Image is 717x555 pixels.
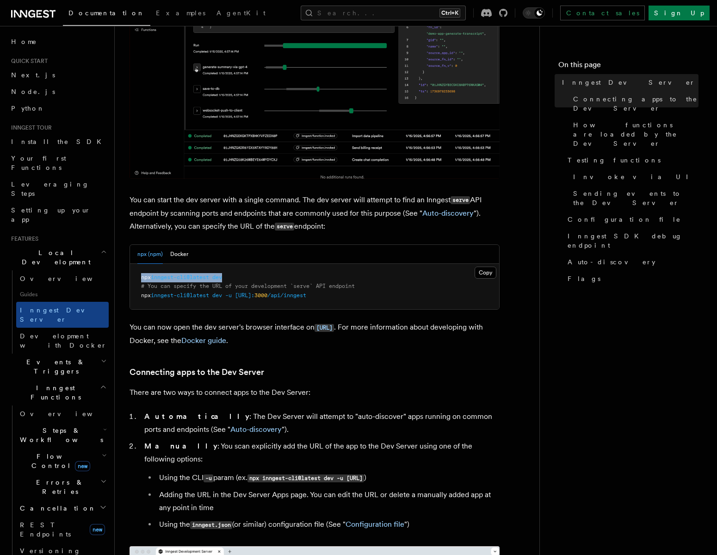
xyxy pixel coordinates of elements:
a: REST Endpointsnew [16,517,109,543]
span: Flags [568,274,600,283]
a: Connecting apps to the Dev Server [130,366,264,379]
strong: Manually [144,442,217,450]
p: There are two ways to connect apps to the Dev Server: [130,386,500,399]
a: Setting up your app [7,202,109,228]
button: npx (npm) [137,245,163,264]
a: Connecting apps to the Dev Server [569,91,698,117]
kbd: Ctrl+K [439,8,460,18]
span: Events & Triggers [7,357,101,376]
span: Local Development [7,248,101,267]
a: Home [7,33,109,50]
span: Inngest Dev Server [20,306,99,323]
button: Cancellation [16,500,109,517]
span: Python [11,105,45,112]
a: AgentKit [211,3,271,25]
button: Docker [170,245,188,264]
li: Using the CLI param (ex. ) [156,471,500,485]
span: Sending events to the Dev Server [573,189,698,207]
code: inngest.json [190,521,232,529]
button: Toggle dark mode [523,7,545,19]
span: 3000 [254,292,267,299]
a: Contact sales [560,6,645,20]
span: inngest-cli@latest [151,292,209,299]
span: new [90,524,105,535]
button: Events & Triggers [7,354,109,380]
span: Inngest SDK debug endpoint [568,231,698,250]
code: serve [451,196,470,204]
span: AgentKit [216,9,266,17]
a: Testing functions [564,152,698,168]
span: Leveraging Steps [11,181,89,197]
a: Inngest SDK debug endpoint [564,228,698,254]
span: Cancellation [16,504,96,513]
span: Auto-discovery [568,257,655,267]
span: Examples [156,9,205,17]
a: Examples [150,3,211,25]
span: Configuration file [568,215,681,224]
span: Development with Docker [20,332,107,349]
span: Setting up your app [11,206,91,223]
span: /api/inngest [267,292,306,299]
button: Copy [475,267,496,279]
p: You can start the dev server with a single command. The dev server will attempt to find an Innges... [130,193,500,233]
a: Next.js [7,67,109,83]
a: Sending events to the Dev Server [569,185,698,211]
li: : You scan explicitly add the URL of the app to the Dev Server using one of the following options: [142,440,500,531]
a: Development with Docker [16,328,109,354]
a: Overview [16,270,109,287]
a: Flags [564,270,698,287]
span: Install the SDK [11,138,107,145]
a: Sign Up [649,6,710,20]
span: dev [212,274,222,281]
span: Next.js [11,71,55,79]
span: Inngest Dev Server [562,78,695,87]
span: Steps & Workflows [16,426,103,444]
span: Documentation [68,9,145,17]
li: : The Dev Server will attempt to "auto-discover" apps running on common ports and endpoints (See ... [142,410,500,436]
a: Invoke via UI [569,168,698,185]
span: npx [141,292,151,299]
a: Inngest Dev Server [558,74,698,91]
span: Overview [20,410,115,418]
span: Invoke via UI [573,172,696,181]
button: Local Development [7,244,109,270]
span: [URL]: [235,292,254,299]
span: Node.js [11,88,55,95]
span: How functions are loaded by the Dev Server [573,120,698,148]
a: Docker guide [181,336,226,345]
button: Steps & Workflows [16,422,109,448]
span: new [75,461,90,471]
a: Overview [16,405,109,422]
code: serve [275,223,294,231]
a: Inngest Dev Server [16,302,109,328]
span: npx [141,274,151,281]
span: REST Endpoints [20,521,71,538]
a: Auto-discovery [564,254,698,270]
button: Errors & Retries [16,474,109,500]
span: dev [212,292,222,299]
span: Quick start [7,57,48,65]
a: Configuration file [346,520,404,529]
span: Your first Functions [11,155,66,171]
code: -u [204,474,213,482]
strong: Automatically [144,412,249,421]
span: Errors & Retries [16,478,100,496]
span: Versioning [20,547,81,555]
code: npx inngest-cli@latest dev -u [URL] [247,474,364,482]
a: Node.js [7,83,109,100]
span: Guides [16,287,109,302]
a: How functions are loaded by the Dev Server [569,117,698,152]
button: Search...Ctrl+K [301,6,466,20]
button: Flow Controlnew [16,448,109,474]
a: Auto-discovery [230,425,282,434]
a: Your first Functions [7,150,109,176]
a: Auto-discovery [422,209,474,218]
a: Install the SDK [7,133,109,150]
a: Leveraging Steps [7,176,109,202]
span: Inngest Functions [7,383,100,402]
span: Overview [20,275,115,282]
a: Configuration file [564,211,698,228]
a: [URL] [315,323,334,331]
div: Local Development [7,270,109,354]
a: Python [7,100,109,117]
